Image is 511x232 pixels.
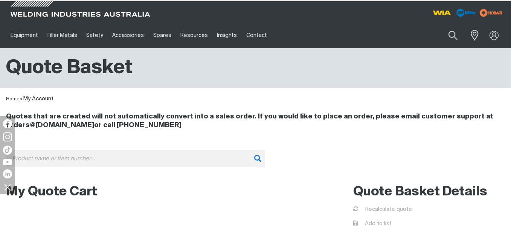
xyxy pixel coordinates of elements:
[3,146,12,155] img: TikTok
[3,169,12,178] img: LinkedIn
[6,22,43,48] a: Equipment
[43,22,81,48] a: Filler Metals
[212,22,241,48] a: Insights
[353,184,505,200] h2: Quote Basket Details
[176,22,212,48] a: Resources
[431,26,466,44] input: Product name or item number...
[3,159,12,165] img: YouTube
[6,97,20,101] a: Home
[1,181,14,194] img: hide socials
[6,150,505,178] div: Product or group for quick order
[6,184,335,200] h2: My Quote Cart
[440,26,466,44] button: Search products
[3,132,12,141] img: Instagram
[20,97,23,101] span: >
[30,122,94,129] a: @[DOMAIN_NAME]
[3,119,12,128] img: Facebook
[477,7,505,18] img: miller
[6,112,505,130] h4: Quotes that are created will not automatically convert into a sales order. If you would like to p...
[6,150,265,167] input: Product name or item number...
[242,22,272,48] a: Contact
[6,56,132,80] h1: Quote Basket
[6,22,380,48] nav: Main
[149,22,176,48] a: Spares
[82,22,108,48] a: Safety
[108,22,148,48] a: Accessories
[23,96,53,101] a: My Account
